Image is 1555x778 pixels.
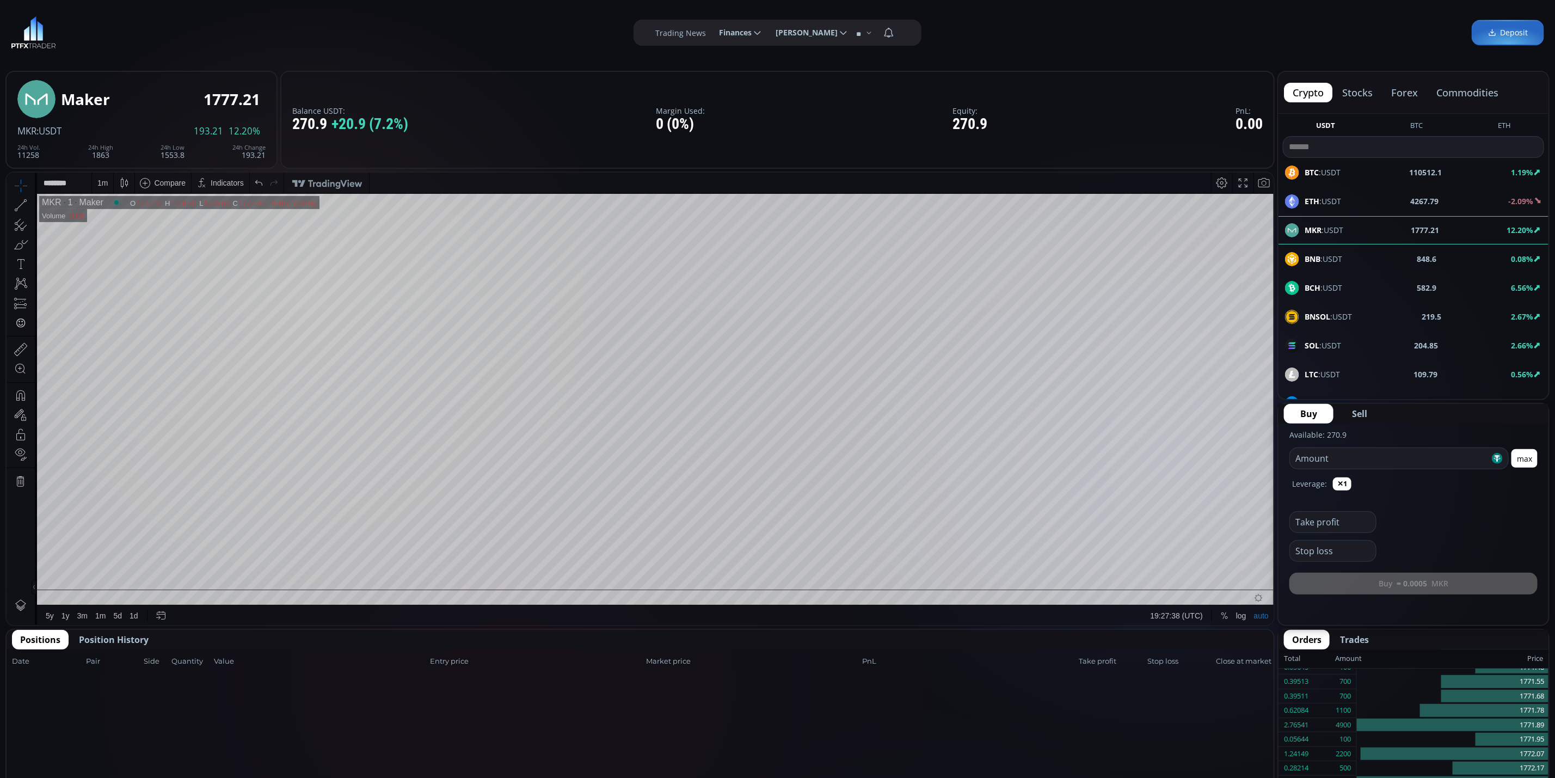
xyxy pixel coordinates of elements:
div: 0.62084 [1284,703,1308,718]
span: Finances [711,22,752,44]
span: Stop loss [1147,656,1213,667]
div: 1100 [1336,703,1351,718]
div: Total [1284,652,1335,666]
div: 0 (0%) [656,116,705,133]
div: 1d [123,439,132,448]
div: Hide Drawings Toolbar [25,407,30,422]
span: 193.21 [194,126,223,136]
span: Pair [86,656,140,667]
div: 270.9 [292,116,408,133]
div: −0.40 (−0.02%) [261,27,310,35]
div: auto [1247,439,1262,448]
label: Margin Used: [656,107,705,115]
b: 1.19% [1511,167,1533,177]
div: 1776.80 [198,27,223,35]
label: Trading News [655,27,706,39]
span: Value [214,656,427,667]
b: 6.56% [1511,283,1533,293]
b: BTC [1305,167,1319,177]
b: 22.98 [1419,397,1439,409]
div: 2.76541 [1284,718,1308,732]
b: BCH [1305,283,1320,293]
button: ETH [1493,120,1515,134]
span: Positions [20,633,60,646]
div: Amount [1335,652,1362,666]
b: 582.9 [1417,282,1436,293]
b: 4267.79 [1411,195,1439,207]
button: Position History [71,630,157,650]
div: 0.00 [1236,116,1263,133]
div: 1777.21 [204,91,260,108]
button: Orders [1284,630,1330,650]
button: forex [1382,83,1427,102]
div: L [193,27,197,35]
span: Market price [647,656,859,667]
div: Indicators [204,6,237,15]
div: Toggle Log Scale [1226,433,1244,454]
span: :USDT [1305,397,1348,409]
div: 1771.55 [1357,675,1548,689]
img: LOGO [11,16,56,49]
div: 1772.07 [1357,747,1548,762]
span: 12.20% [229,126,260,136]
div: 1553.8 [161,144,185,159]
div: Volume [35,39,59,47]
span: Close at market [1216,656,1268,667]
div: C [226,27,232,35]
div: O [124,27,130,35]
div: Price [1362,652,1543,666]
div: 1771.68 [1357,689,1548,704]
div: 270.9 [953,116,988,133]
button: Positions [12,630,69,650]
b: ETH [1305,196,1319,206]
div: log [1230,439,1240,448]
button: Buy [1284,404,1333,424]
span: PnL [863,656,1075,667]
div: 5d [107,439,116,448]
b: -2.09% [1508,196,1533,206]
span: :USDT [1305,167,1341,178]
b: 1.41% [1511,398,1533,408]
div: 500 [1339,761,1351,775]
b: DASH [1305,398,1326,408]
div: H [158,27,164,35]
div: 0.28214 [1284,761,1308,775]
b: 848.6 [1417,253,1436,265]
div: Go to [146,433,163,454]
span: :USDT [1305,340,1341,351]
span: :USDT [36,125,62,137]
div: 1772.17 [1357,761,1548,776]
b: 219.5 [1422,311,1441,322]
span: :USDT [1305,311,1352,322]
div: Maker [61,91,110,108]
div: 5y [39,439,47,448]
span: Deposit [1488,27,1528,39]
span: Date [12,656,83,667]
span: :USDT [1305,282,1342,293]
b: 110512.1 [1410,167,1442,178]
div: 1771.95 [1357,732,1548,747]
label: PnL: [1236,107,1263,115]
span: Trades [1340,633,1369,646]
div: 0.39513 [1284,675,1308,689]
span: :USDT [1305,253,1342,265]
div: 1777.40 [130,27,155,35]
span: Buy [1300,407,1317,420]
div: 1.24149 [1284,747,1308,761]
div: Maker [66,25,96,35]
div: 1y [55,439,63,448]
button: max [1511,449,1538,468]
span: Quantity [171,656,211,667]
label: Equity: [953,107,988,115]
div: 100 [1339,732,1351,746]
b: BNSOL [1305,311,1330,322]
span: Side [144,656,168,667]
div: 24h High [88,144,113,151]
span: Entry price [430,656,643,667]
div: 1863 [88,144,113,159]
button: 19:27:38 (UTC) [1140,433,1200,454]
b: 2.66% [1511,340,1533,351]
div: 1m [89,439,99,448]
button: BTC [1406,120,1427,134]
div: 0.39511 [1284,689,1308,703]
